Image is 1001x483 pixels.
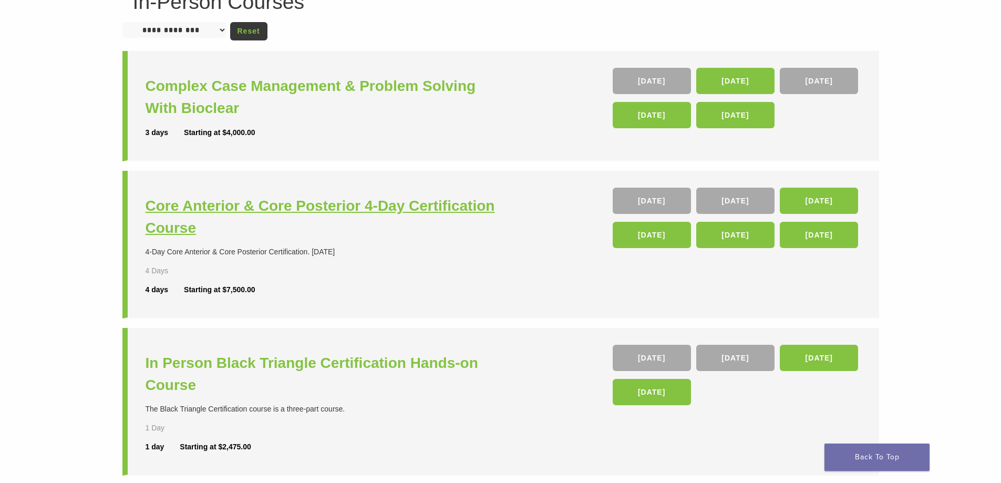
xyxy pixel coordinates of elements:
a: [DATE] [696,222,775,248]
div: Starting at $2,475.00 [180,441,251,453]
a: [DATE] [613,345,691,371]
a: [DATE] [780,68,858,94]
a: [DATE] [696,102,775,128]
div: , , , , , [613,188,861,253]
a: [DATE] [613,222,691,248]
div: 4 Days [146,265,199,276]
div: 4 days [146,284,184,295]
a: [DATE] [613,379,691,405]
a: [DATE] [780,188,858,214]
div: , , , [613,345,861,410]
div: , , , , [613,68,861,133]
div: Starting at $7,500.00 [184,284,255,295]
div: The Black Triangle Certification course is a three-part course. [146,404,503,415]
div: Starting at $4,000.00 [184,127,255,138]
a: In Person Black Triangle Certification Hands-on Course [146,352,503,396]
a: [DATE] [696,68,775,94]
div: 4-Day Core Anterior & Core Posterior Certification. [DATE] [146,246,503,258]
a: Core Anterior & Core Posterior 4-Day Certification Course [146,195,503,239]
a: [DATE] [613,68,691,94]
a: [DATE] [780,222,858,248]
a: [DATE] [780,345,858,371]
a: Reset [230,22,267,40]
div: 3 days [146,127,184,138]
div: 1 day [146,441,180,453]
a: [DATE] [613,102,691,128]
a: Complex Case Management & Problem Solving With Bioclear [146,75,503,119]
a: [DATE] [696,188,775,214]
a: Back To Top [824,444,930,471]
a: [DATE] [613,188,691,214]
a: [DATE] [696,345,775,371]
div: 1 Day [146,423,199,434]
